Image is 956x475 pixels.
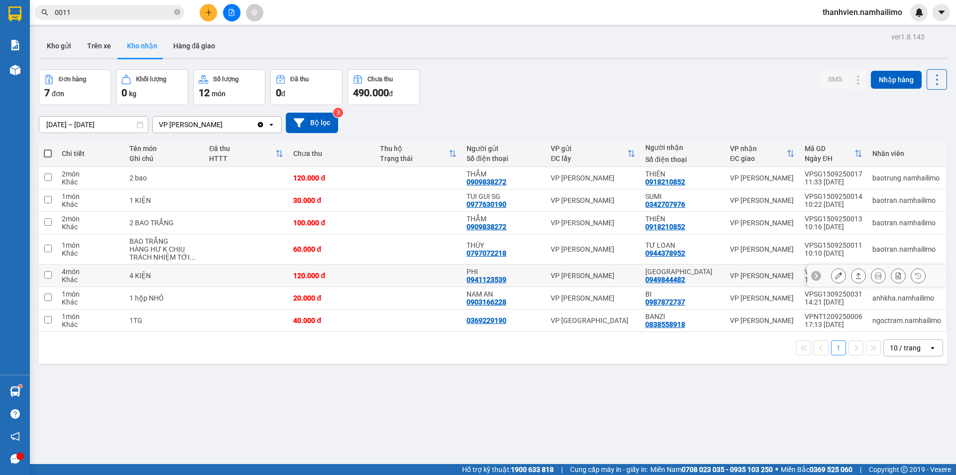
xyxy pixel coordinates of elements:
button: 1 [831,340,846,355]
div: 0838558918 [645,320,685,328]
div: VPSG1509250014 [805,192,862,200]
span: notification [10,432,20,441]
div: BI [645,290,720,298]
div: VP [PERSON_NAME] [159,120,223,130]
div: 10:22 [DATE] [805,200,862,208]
div: Trạng thái [380,155,449,162]
th: Toggle SortBy [725,141,800,167]
div: 20.000 đ [293,294,370,302]
div: 1 món [62,192,119,200]
div: 120.000 đ [293,174,370,182]
div: VPSG1509250011 [805,241,862,249]
div: THIÊN [645,170,720,178]
button: plus [200,4,217,21]
div: 0909838272 [467,178,506,186]
div: baotran.namhailimo [872,196,941,204]
button: Đã thu0đ [270,69,343,105]
div: Thu hộ [380,145,449,153]
sup: 1 [19,385,22,388]
strong: 0369 525 060 [810,466,852,474]
span: copyright [901,466,908,473]
div: VP [PERSON_NAME] [551,245,635,253]
strong: 0708 023 035 - 0935 103 250 [682,466,773,474]
div: VP [PERSON_NAME] [730,317,795,324]
div: 10:16 [DATE] [805,223,862,231]
div: 0918210852 [645,178,685,186]
div: Đơn hàng [59,76,86,83]
span: Hỗ trợ kỹ thuật: [462,464,554,475]
span: 0 [121,87,127,99]
div: THÚY [467,241,541,249]
strong: 1900 633 818 [511,466,554,474]
button: aim [246,4,263,21]
span: | [860,464,861,475]
input: Tìm tên, số ĐT hoặc mã đơn [55,7,172,18]
div: 2 món [62,215,119,223]
th: Toggle SortBy [204,141,288,167]
th: Toggle SortBy [800,141,867,167]
div: 1 KIỆN [129,196,199,204]
span: message [10,454,20,464]
button: Kho gửi [39,34,79,58]
div: VPSG1309250031 [805,290,862,298]
div: ngoctram.namhailimo [872,317,941,324]
div: Số điện thoại [467,155,541,162]
div: Khác [62,249,119,257]
div: Tên món [129,145,199,153]
div: VP [PERSON_NAME] [551,294,635,302]
div: VP [PERSON_NAME] [551,196,635,204]
div: THÁI HÒA [645,268,720,276]
div: 0369229190 [467,317,506,324]
div: VP [PERSON_NAME] [730,272,795,280]
div: 2 bao [129,174,199,182]
div: THIÊN [645,215,720,223]
img: logo-vxr [8,6,21,21]
div: 0909838272 [467,223,506,231]
th: Toggle SortBy [546,141,640,167]
div: Người gửi [467,145,541,153]
div: ver 1.8.143 [891,31,925,42]
div: Đã thu [290,76,309,83]
div: VP [PERSON_NAME] [730,245,795,253]
span: 12 [199,87,210,99]
img: warehouse-icon [10,386,20,397]
div: 10 / trang [890,343,921,353]
div: Nhân viên [872,150,941,158]
span: 0 [276,87,281,99]
div: ĐC giao [730,155,787,162]
span: | [561,464,563,475]
div: 19:40 [DATE] [805,276,862,284]
div: 2 BAO TRẮNG [129,219,199,227]
div: 0918210852 [645,223,685,231]
input: Selected VP Phan Thiết. [224,120,225,130]
button: Nhập hàng [871,71,922,89]
div: VP nhận [730,145,787,153]
span: đ [389,90,393,98]
div: Mã GD [805,145,854,153]
div: SUMI [645,192,720,200]
div: ĐC lấy [551,155,627,162]
div: THẮM [467,170,541,178]
div: Chưa thu [293,150,370,158]
span: Miền Bắc [781,464,852,475]
span: question-circle [10,409,20,419]
div: VP [PERSON_NAME] [730,294,795,302]
div: baotran.namhailimo [872,219,941,227]
div: 0944378952 [645,249,685,257]
svg: open [267,121,275,129]
div: 0987872737 [645,298,685,306]
div: NAM AN [467,290,541,298]
img: icon-new-feature [915,8,924,17]
div: 1TG [129,317,199,324]
div: VP [PERSON_NAME] [730,219,795,227]
div: 0342707976 [645,200,685,208]
div: BANZI [645,313,720,320]
div: VP [PERSON_NAME] [730,174,795,182]
span: Cung cấp máy in - giấy in: [570,464,648,475]
div: Khác [62,200,119,208]
div: baotran.namhailimo [872,245,941,253]
div: 14:21 [DATE] [805,298,862,306]
div: VPNT1209250006 [805,313,862,320]
div: Số điện thoại [645,156,720,163]
div: Khác [62,276,119,284]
